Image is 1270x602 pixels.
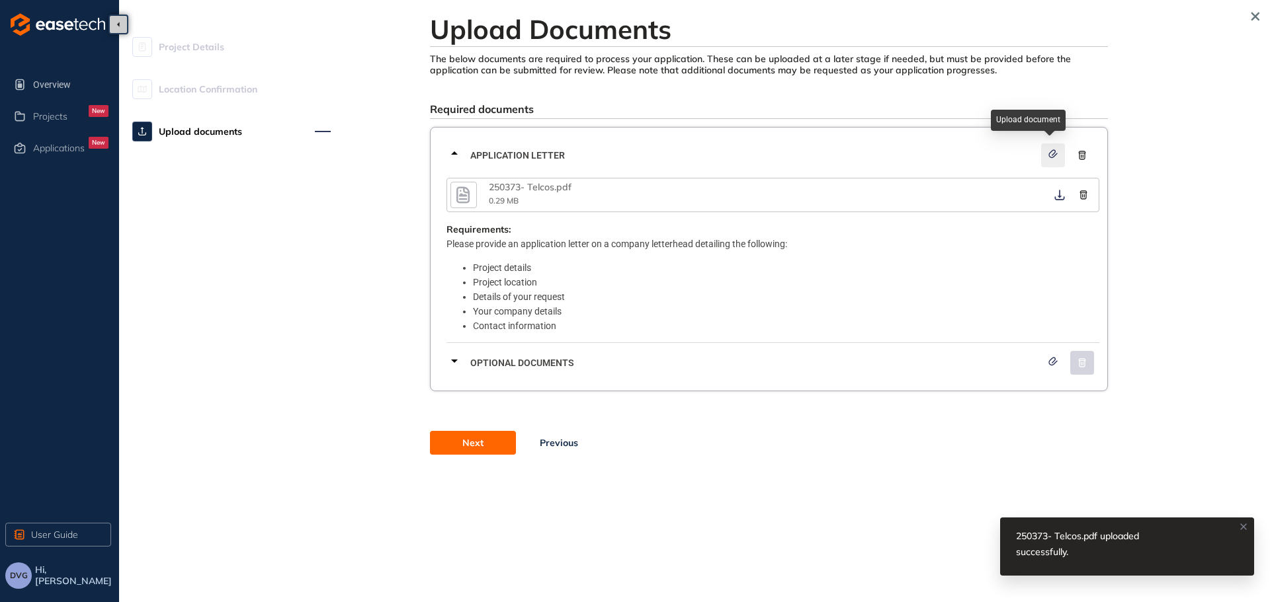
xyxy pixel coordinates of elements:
button: Previous [516,431,602,455]
span: Overview [33,71,108,98]
span: Requirements: [446,224,511,235]
span: Project Details [159,34,224,60]
li: Contact information [473,319,1099,333]
div: Upload document [991,110,1066,131]
li: Details of your request [473,289,1099,304]
span: User Guide [31,527,78,542]
div: 250373- Telcos.pdf [489,182,621,193]
span: Applications [33,143,85,154]
button: Next [430,431,516,455]
span: Optional documents [470,356,1041,370]
span: Application letter [470,148,1041,163]
span: Location Confirmation [159,76,257,102]
p: Please provide an application letter on a company letterhead detailing the following: [446,237,1099,251]
li: Your company details [473,304,1099,319]
span: DVG [10,571,28,580]
div: Application letter [446,135,1099,175]
span: Previous [540,435,578,450]
div: New [89,105,108,117]
span: Projects [33,111,67,122]
button: User Guide [5,523,111,546]
div: Optional documents [446,343,1099,383]
span: Upload documents [159,118,242,145]
span: Required documents [430,102,534,116]
div: The below documents are required to process your application. These can be uploaded at a later st... [430,54,1108,76]
li: Project location [473,275,1099,289]
h2: Upload Documents [430,13,1108,45]
span: 0.29 MB [489,196,519,206]
li: Project details [473,260,1099,275]
img: logo [11,13,105,36]
span: Hi, [PERSON_NAME] [35,564,114,587]
span: Next [462,435,484,450]
button: DVG [5,562,32,589]
div: New [89,137,108,149]
div: 250373- Telcos.pdf uploaded successfully. [1016,528,1205,560]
